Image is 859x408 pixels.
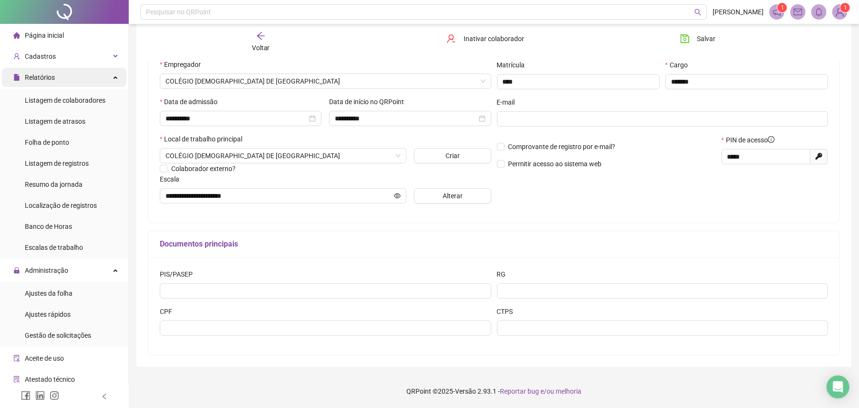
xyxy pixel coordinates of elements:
[160,238,828,250] h5: Documentos principais
[497,60,531,70] label: Matrícula
[768,136,775,143] span: info-circle
[252,44,270,52] span: Voltar
[414,148,491,163] button: Criar
[497,97,521,107] label: E-mail
[781,4,784,11] span: 1
[160,97,224,107] label: Data de admissão
[13,53,20,59] span: user-add
[508,143,616,150] span: Comprovante de registro por e-mail?
[50,391,59,400] span: instagram
[25,160,89,167] span: Listagem de registros
[25,332,91,339] span: Gestão de solicitações
[256,31,266,41] span: arrow-left
[697,33,716,44] span: Salvar
[414,188,491,204] button: Alterar
[129,375,859,408] footer: QRPoint © 2025 - 2.93.1 -
[25,354,64,362] span: Aceite de uso
[815,8,823,16] span: bell
[446,34,456,43] span: user-delete
[445,150,460,161] span: Criar
[840,3,850,12] sup: Atualize o seu contato no menu Meus Dados
[25,244,83,251] span: Escalas de trabalho
[680,34,690,43] span: save
[21,391,31,400] span: facebook
[171,165,236,172] span: Colaborador externo?
[713,7,764,17] span: [PERSON_NAME]
[13,267,20,273] span: lock
[773,8,781,16] span: notification
[329,97,410,107] label: Data de início no QRPoint
[25,118,85,125] span: Listagem de atrasos
[13,354,20,361] span: audit
[25,139,69,146] span: Folha de ponto
[844,4,847,11] span: 1
[25,311,71,318] span: Ajustes rápidos
[500,387,581,395] span: Reportar bug e/ou melhoria
[25,32,64,39] span: Página inicial
[665,60,694,70] label: Cargo
[464,33,524,44] span: Inativar colaborador
[25,223,72,230] span: Banco de Horas
[439,31,531,46] button: Inativar colaborador
[25,290,72,297] span: Ajustes da folha
[160,59,207,70] label: Empregador
[13,74,20,80] span: file
[13,32,20,38] span: home
[25,376,75,383] span: Atestado técnico
[794,8,802,16] span: mail
[166,149,401,163] span: RUA E Nº07 1ª ETAPA CASTELO BRANCO
[443,191,463,201] span: Alterar
[508,160,602,168] span: Permitir acesso ao sistema web
[827,376,849,398] div: Open Intercom Messenger
[25,74,55,81] span: Relatórios
[497,306,519,317] label: CTPS
[673,31,723,46] button: Salvar
[166,74,486,88] span: COLÉGIO ADVENTISTA DE CASTELO BRANCO
[25,53,56,60] span: Cadastros
[25,202,97,209] span: Localização de registros
[101,393,108,400] span: left
[497,269,512,279] label: RG
[694,9,702,16] span: search
[25,267,68,274] span: Administração
[455,387,476,395] span: Versão
[777,3,787,12] sup: 1
[394,193,401,199] span: eye
[726,135,775,145] span: PIN de acesso
[25,181,83,188] span: Resumo da jornada
[160,134,248,144] label: Local de trabalho principal
[35,391,45,400] span: linkedin
[160,174,186,184] label: Escala
[13,376,20,382] span: solution
[833,5,847,19] img: 68789
[160,306,178,317] label: CPF
[25,97,105,104] span: Listagem de colaboradores
[160,269,199,279] label: PIS/PASEP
